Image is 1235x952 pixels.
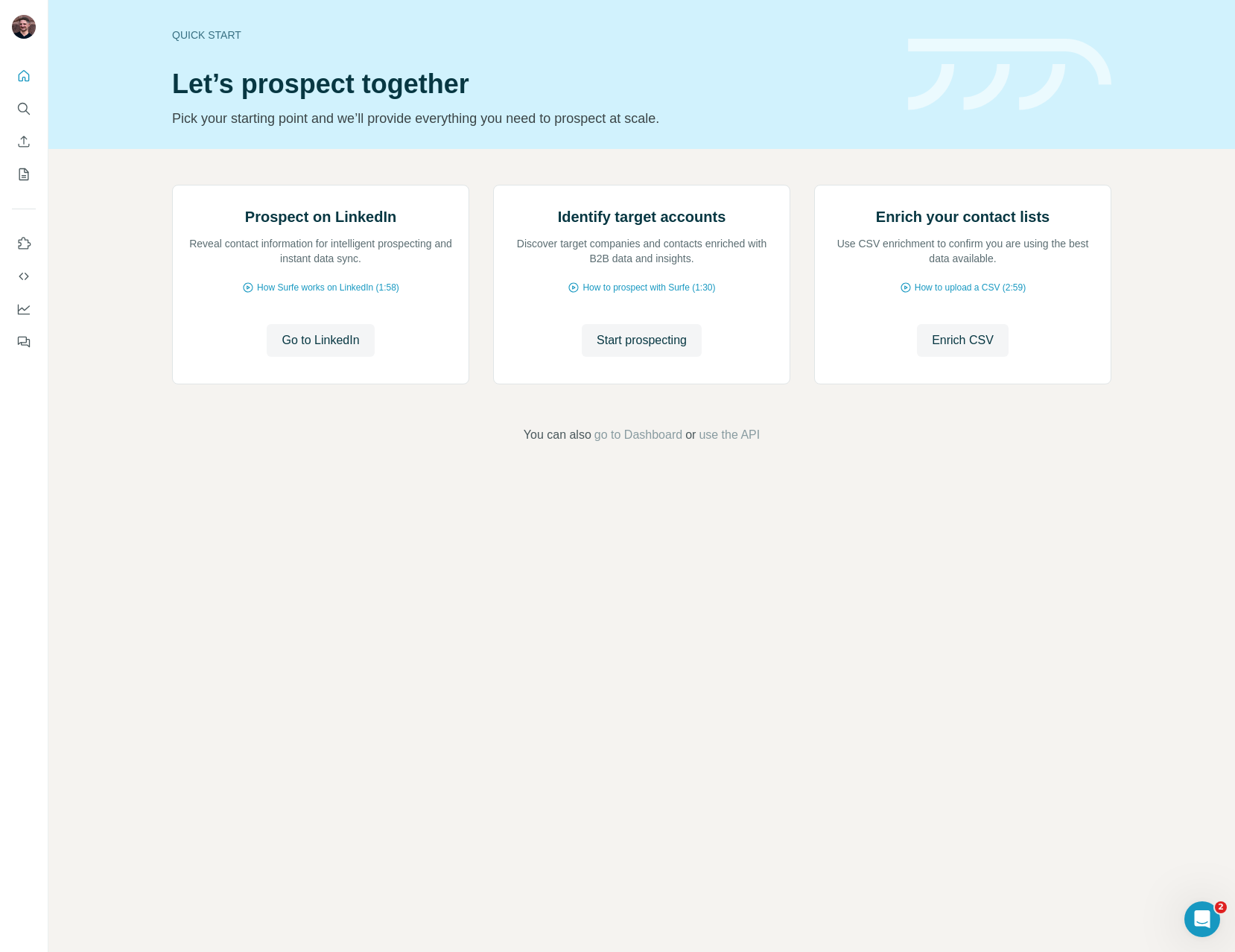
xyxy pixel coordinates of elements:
[594,426,682,444] button: go to Dashboard
[257,281,399,294] span: How Surfe works on LinkedIn (1:58)
[172,69,890,99] h1: Let’s prospect together
[172,28,890,42] div: Quick start
[1215,901,1227,913] span: 2
[932,331,994,349] span: Enrich CSV
[915,281,1026,294] span: How to upload a CSV (2:59)
[12,63,36,89] button: Quick start
[699,426,760,444] button: use the API
[12,230,36,257] button: Use Surfe on LinkedIn
[12,161,36,188] button: My lists
[282,331,359,349] span: Go to LinkedIn
[12,296,36,323] button: Dashboard
[830,236,1096,266] p: Use CSV enrichment to confirm you are using the best data available.
[908,39,1111,111] img: banner
[12,263,36,290] button: Use Surfe API
[876,206,1050,227] h2: Enrich your contact lists
[12,95,36,122] button: Search
[524,426,591,444] span: You can also
[582,324,702,357] button: Start prospecting
[558,206,726,227] h2: Identify target accounts
[685,426,696,444] span: or
[917,324,1009,357] button: Enrich CSV
[188,236,454,266] p: Reveal contact information for intelligent prospecting and instant data sync.
[509,236,775,266] p: Discover target companies and contacts enriched with B2B data and insights.
[12,329,36,355] button: Feedback
[172,108,890,129] p: Pick your starting point and we’ll provide everything you need to prospect at scale.
[1184,901,1220,937] iframe: Intercom live chat
[267,324,374,357] button: Go to LinkedIn
[582,281,715,294] span: How to prospect with Surfe (1:30)
[245,206,396,227] h2: Prospect on LinkedIn
[12,128,36,155] button: Enrich CSV
[597,331,687,349] span: Start prospecting
[12,15,36,39] img: Avatar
